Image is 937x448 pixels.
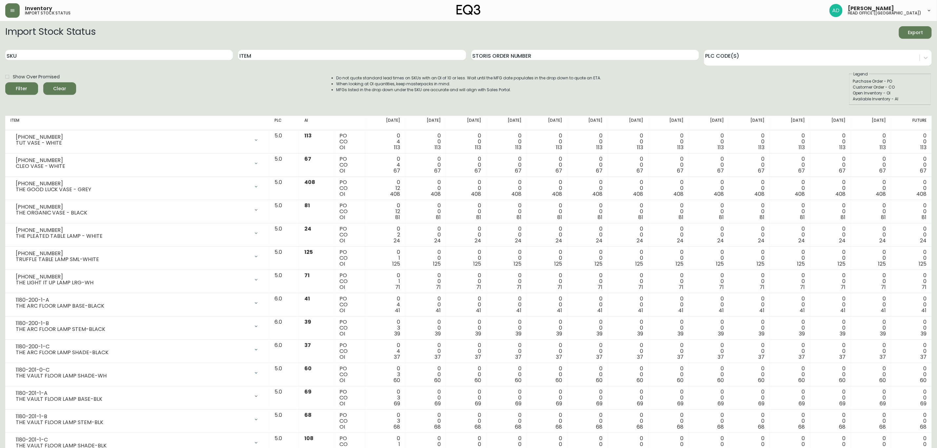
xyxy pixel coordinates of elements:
[718,144,724,151] span: 113
[492,226,521,244] div: 0 0
[557,214,562,221] span: 81
[532,133,562,151] div: 0 0
[654,273,683,290] div: 0 0
[757,260,764,268] span: 125
[336,81,601,87] li: When looking at OI quantities, keep masterpacks in mind.
[816,226,845,244] div: 0 0
[770,116,810,130] th: [DATE]
[339,273,360,290] div: PO CO
[613,133,643,151] div: 0 0
[336,87,601,93] li: MFGs listed in the drop down under the SKU are accurate and will align with Sales Portal.
[633,190,643,198] span: 408
[16,210,250,216] div: THE ORGANIC VASE - BLACK
[492,249,521,267] div: 0 0
[716,260,724,268] span: 125
[856,226,886,244] div: 0 0
[919,260,927,268] span: 125
[856,203,886,220] div: 0 0
[411,249,440,267] div: 0 0
[920,167,927,174] span: 67
[758,167,764,174] span: 67
[10,249,264,264] div: [PHONE_NUMBER]TRUFFLE TABLE LAMP SML-WHITE
[637,144,643,151] span: 113
[775,203,805,220] div: 0 0
[269,130,299,153] td: 5.0
[5,116,269,130] th: Item
[613,156,643,174] div: 0 0
[735,133,764,151] div: 0 0
[637,237,643,244] span: 24
[573,156,602,174] div: 0 0
[694,203,724,220] div: 0 0
[476,283,481,291] span: 71
[856,273,886,290] div: 0 0
[339,283,345,291] span: OI
[16,419,250,425] div: THE VAULT FLOOR LAMP STEM-BLK
[613,226,643,244] div: 0 0
[486,116,527,130] th: [DATE]
[595,260,603,268] span: 125
[689,116,729,130] th: [DATE]
[436,283,441,291] span: 71
[13,73,60,80] span: Show Over Promised
[394,167,400,174] span: 67
[679,283,683,291] span: 71
[597,144,603,151] span: 113
[729,116,770,130] th: [DATE]
[816,156,845,174] div: 0 0
[799,167,805,174] span: 67
[920,144,927,151] span: 113
[339,260,345,268] span: OI
[339,226,360,244] div: PO CO
[816,249,845,267] div: 0 0
[532,203,562,220] div: 0 0
[370,156,400,174] div: 0 4
[269,116,299,130] th: PLC
[304,155,311,163] span: 67
[816,133,845,151] div: 0 0
[10,203,264,217] div: [PHONE_NUMBER]THE ORGANIC VASE - BLACK
[573,273,602,290] div: 0 0
[598,283,603,291] span: 71
[514,260,522,268] span: 125
[451,133,481,151] div: 0 0
[395,283,400,291] span: 71
[451,249,481,267] div: 0 0
[839,237,845,244] span: 24
[596,167,603,174] span: 67
[775,249,805,267] div: 0 0
[339,190,345,198] span: OI
[654,203,683,220] div: 0 0
[598,214,603,221] span: 81
[475,237,481,244] span: 24
[795,190,805,198] span: 408
[694,249,724,267] div: 0 0
[16,187,250,193] div: THE GOOD LUCK VASE - GREY
[492,133,521,151] div: 0 0
[394,237,400,244] span: 24
[434,167,441,174] span: 67
[775,273,805,290] div: 0 0
[471,190,481,198] span: 408
[10,296,264,310] div: 1180-200-1-ATHE ARC FLOOR LAMP BASE-BLACK
[816,203,845,220] div: 0 0
[411,133,440,151] div: 0 0
[896,203,927,220] div: 0 0
[411,156,440,174] div: 0 0
[475,144,481,151] span: 113
[876,190,886,198] span: 408
[269,200,299,223] td: 5.0
[304,248,313,256] span: 125
[457,5,481,15] img: logo
[880,237,886,244] span: 24
[816,179,845,197] div: 0 0
[25,6,52,11] span: Inventory
[394,144,400,151] span: 113
[269,153,299,177] td: 5.0
[694,273,724,290] div: 0 0
[853,96,927,102] div: Available Inventory - AI
[473,260,481,268] span: 125
[573,226,602,244] div: 0 0
[694,156,724,174] div: 0 0
[532,156,562,174] div: 0 0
